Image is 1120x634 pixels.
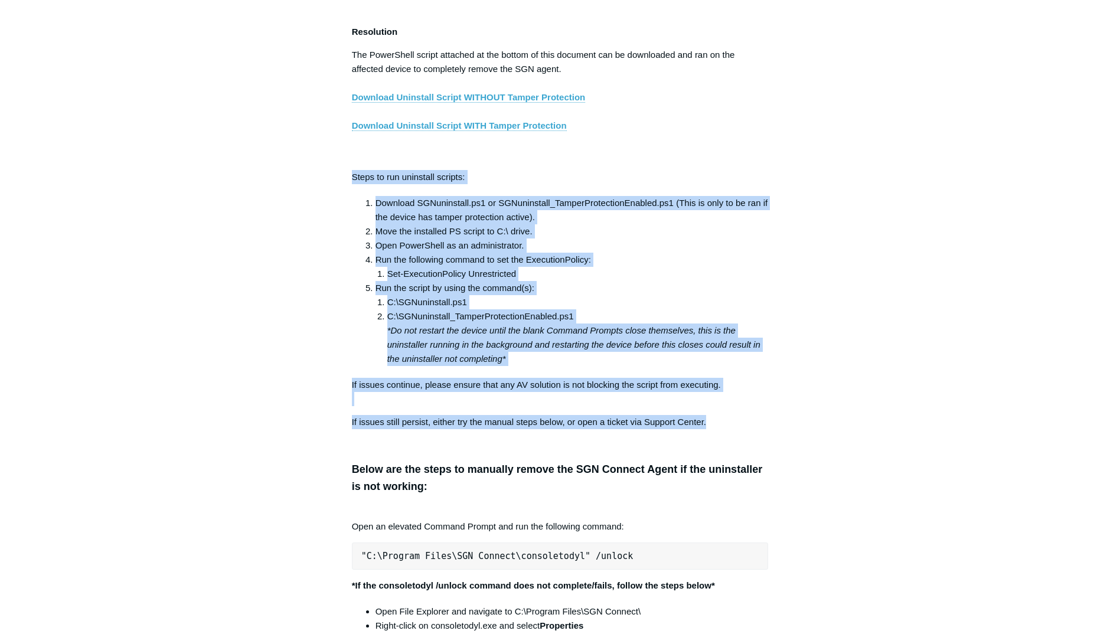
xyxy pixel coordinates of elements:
p: Steps to run uninstall scripts: [352,170,769,184]
p: If issues continue, please ensure that any AV solution is not blocking the script from executing. [352,378,769,406]
li: Set-ExecutionPolicy Unrestricted [387,267,769,281]
strong: Resolution [352,27,398,37]
li: Open PowerShell as an administrator. [375,238,769,253]
strong: Properties [540,620,583,630]
li: Right-click on consoletodyl.exe and select [375,619,769,633]
pre: "C:\Program Files\SGN Connect\consoletodyl" /unlock [352,543,769,570]
a: Download Uninstall Script WITH Tamper Protection [352,120,567,131]
p: Open an elevated Command Prompt and run the following command: [352,505,769,534]
li: Open File Explorer and navigate to C:\Program Files\SGN Connect\ [375,604,769,619]
p: The PowerShell script attached at the bottom of this document can be downloaded and ran on the af... [352,48,769,161]
a: Download Uninstall Script WITHOUT Tamper Protection [352,92,586,103]
em: *Do not restart the device until the blank Command Prompts close themselves, this is the uninstal... [387,325,760,364]
li: C:\SGNuninstall_TamperProtectionEnabled.ps1 [387,309,769,366]
li: Download SGNuninstall.ps1 or SGNuninstall_TamperProtectionEnabled.ps1 (This is only to be ran if ... [375,196,769,224]
strong: *If the consoletodyl /unlock command does not complete/fails, follow the steps below* [352,580,715,590]
li: C:\SGNuninstall.ps1 [387,295,769,309]
h3: Below are the steps to manually remove the SGN Connect Agent if the uninstaller is not working: [352,461,769,495]
li: Move the installed PS script to C:\ drive. [375,224,769,238]
p: If issues still persist, either try the manual steps below, or open a ticket via Support Center. [352,415,769,429]
li: Run the script by using the command(s): [375,281,769,366]
li: Run the following command to set the ExecutionPolicy: [375,253,769,281]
